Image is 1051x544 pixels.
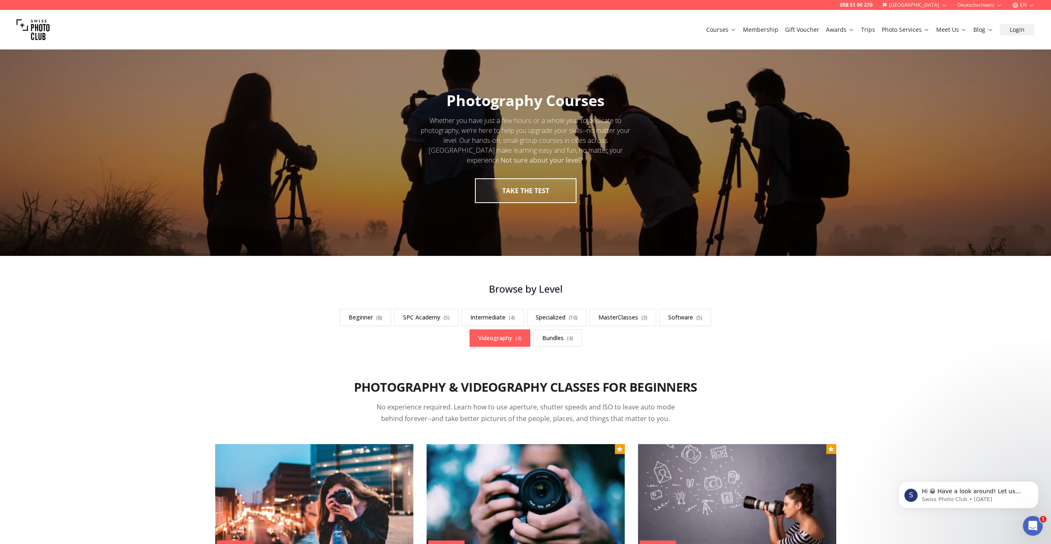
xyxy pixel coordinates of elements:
[840,2,873,8] a: 058 51 00 270
[1023,516,1043,536] iframe: Intercom live chat
[534,329,582,347] a: Bundles(4)
[444,314,450,321] span: ( 5 )
[936,26,967,34] a: Meet Us
[590,309,656,326] a: MasterClasses(3)
[785,26,819,34] a: Gift Voucher
[743,26,778,34] a: Membership
[527,309,586,326] a: Specialized(10)
[933,24,970,35] button: Meet Us
[567,335,573,342] span: ( 4 )
[973,26,993,34] a: Blog
[413,116,638,165] div: Whether you have just a few hours or a whole year to dedicate to photography, we’re here to help ...
[782,24,823,35] button: Gift Voucher
[569,314,578,321] span: ( 10 )
[878,24,933,35] button: Photo Services
[475,178,577,203] button: take the test
[696,314,702,321] span: ( 5 )
[882,26,930,34] a: Photo Services
[470,329,530,347] a: Videography(4)
[706,26,736,34] a: Courses
[377,402,675,423] span: No experience required. Learn how to use aperture, shutter speeds and ISO to leave auto mode behi...
[340,309,391,326] a: Beginner(8)
[740,24,782,35] button: Membership
[858,24,878,35] button: Trips
[321,282,731,296] h3: Browse by Level
[354,380,698,395] h2: Photography & Videography Classes for Beginners
[1000,24,1034,35] button: Login
[861,26,875,34] a: Trips
[501,156,583,165] strong: Not sure about your level?
[17,13,50,46] img: Swiss photo club
[376,314,382,321] span: ( 8 )
[826,26,854,34] a: Awards
[1040,516,1046,523] span: 1
[970,24,996,35] button: Blog
[509,314,515,321] span: ( 4 )
[515,335,522,342] span: ( 4 )
[394,309,458,326] a: SPC Academy(5)
[641,314,648,321] span: ( 3 )
[886,464,1051,522] iframe: Intercom notifications message
[660,309,711,326] a: Software(5)
[462,309,524,326] a: Intermediate(4)
[823,24,858,35] button: Awards
[446,90,605,111] span: Photography Courses
[703,24,740,35] button: Courses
